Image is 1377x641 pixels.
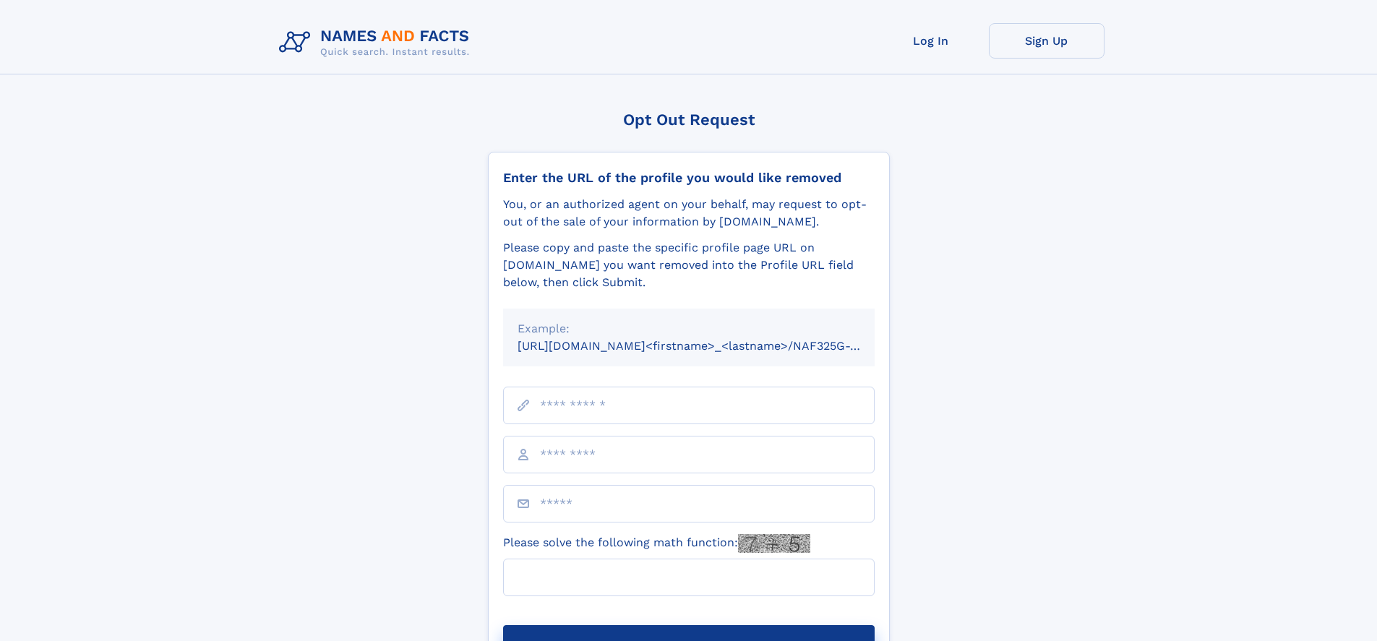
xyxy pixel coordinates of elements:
[873,23,989,59] a: Log In
[488,111,890,129] div: Opt Out Request
[518,339,902,353] small: [URL][DOMAIN_NAME]<firstname>_<lastname>/NAF325G-xxxxxxxx
[273,23,481,62] img: Logo Names and Facts
[503,239,875,291] div: Please copy and paste the specific profile page URL on [DOMAIN_NAME] you want removed into the Pr...
[989,23,1104,59] a: Sign Up
[518,320,860,337] div: Example:
[503,534,810,553] label: Please solve the following math function:
[503,196,875,231] div: You, or an authorized agent on your behalf, may request to opt-out of the sale of your informatio...
[503,170,875,186] div: Enter the URL of the profile you would like removed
